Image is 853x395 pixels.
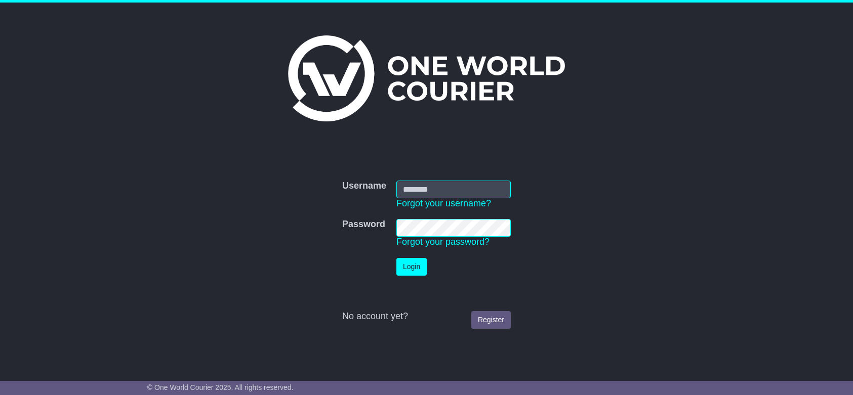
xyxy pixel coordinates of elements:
[396,237,490,247] a: Forgot your password?
[471,311,511,329] a: Register
[396,258,427,276] button: Login
[288,35,564,121] img: One World
[396,198,491,208] a: Forgot your username?
[147,383,294,391] span: © One World Courier 2025. All rights reserved.
[342,311,511,322] div: No account yet?
[342,181,386,192] label: Username
[342,219,385,230] label: Password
